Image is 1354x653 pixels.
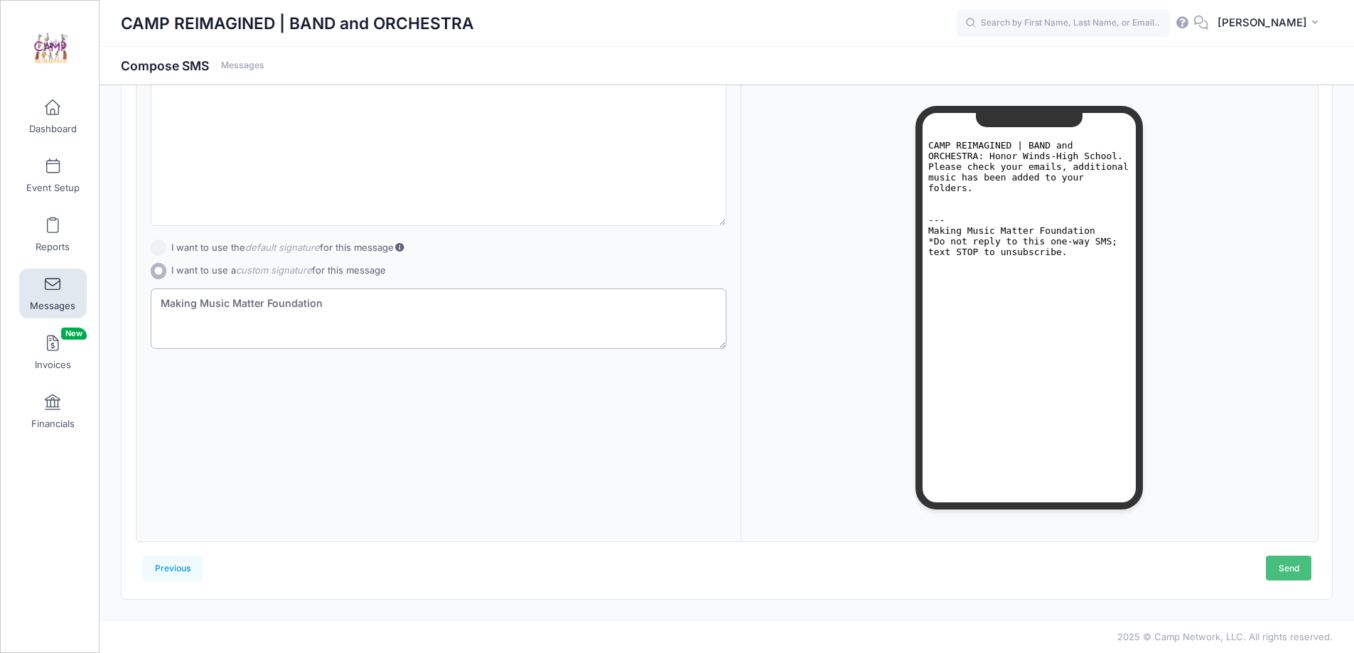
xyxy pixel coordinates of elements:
a: InvoicesNew [19,328,87,377]
a: CAMP REIMAGINED | BAND and ORCHESTRA [1,15,100,82]
i: default signature [245,242,320,253]
button: [PERSON_NAME] [1208,7,1333,40]
span: Messages [30,300,75,312]
img: CAMP REIMAGINED | BAND and ORCHESTRA [24,22,77,75]
label: I want to use a for this message [171,264,386,278]
span: Financials [31,418,75,430]
span: [PERSON_NAME] [1218,15,1307,31]
span: Event Setup [26,182,80,194]
span: 2025 © Camp Network, LLC. All rights reserved. [1117,631,1333,642]
a: Previous [142,556,203,580]
a: Reports [19,210,87,259]
h1: Compose SMS [121,58,264,73]
span: Invoices [35,359,71,371]
label: I want to use the for this message [171,241,405,255]
span: Reports [36,241,70,253]
h1: CAMP REIMAGINED | BAND and ORCHESTRA [121,7,474,40]
a: Send [1266,556,1311,580]
i: custom signature [236,264,312,276]
a: Event Setup [19,151,87,200]
input: Search by First Name, Last Name, or Email... [957,9,1170,38]
span: New [61,328,87,340]
a: Financials [19,387,87,436]
a: Dashboard [19,92,87,141]
a: Messages [221,60,264,71]
span: Dashboard [29,123,77,135]
a: Messages [19,269,87,318]
pre: CAMP REIMAGINED | BAND and ORCHESTRA: Honor Winds-High School. Please check your emails, addition... [6,6,208,123]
